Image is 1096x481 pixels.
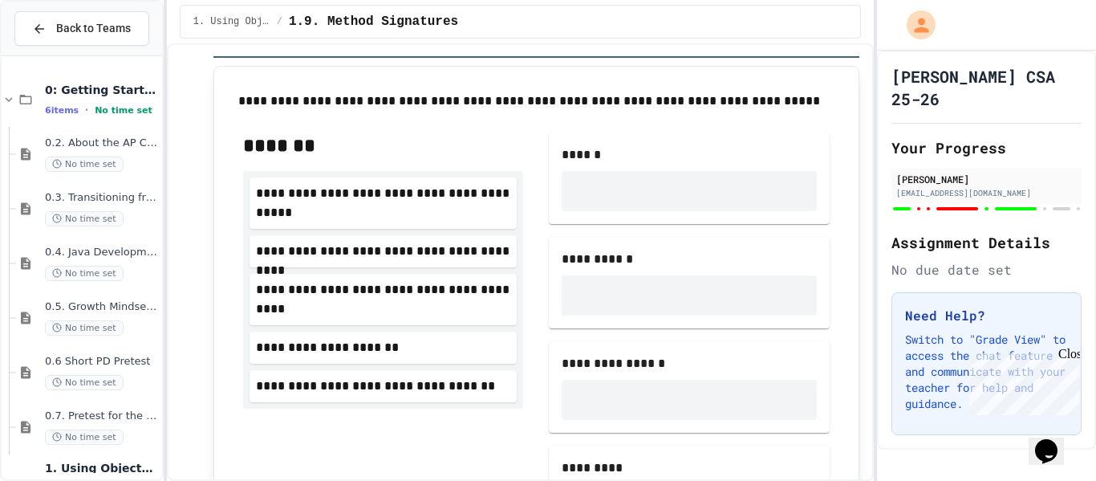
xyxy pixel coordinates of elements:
h1: [PERSON_NAME] CSA 25-26 [891,65,1082,110]
span: 6 items [45,105,79,116]
span: No time set [45,157,124,172]
span: 0.3. Transitioning from AP CSP to AP CSA [45,191,159,205]
span: 0.7. Pretest for the AP CSA Exam [45,410,159,423]
p: Switch to "Grade View" to access the chat feature and communicate with your teacher for help and ... [905,332,1068,412]
span: 1.9. Method Signatures [289,12,458,31]
span: No time set [45,430,124,445]
span: 0.4. Java Development Environments [45,246,159,259]
span: 0: Getting Started [45,83,159,97]
span: No time set [45,266,124,281]
span: 0.6 Short PD Pretest [45,355,159,369]
iframe: chat widget [963,347,1080,415]
h2: Your Progress [891,137,1082,159]
button: Back to Teams [14,11,149,46]
span: 1. Using Objects and Methods [193,15,270,28]
div: No due date set [891,260,1082,279]
span: No time set [45,320,124,336]
h2: Assignment Details [891,231,1082,254]
div: Chat with us now!Close [6,6,111,102]
span: Back to Teams [56,20,131,37]
span: 0.5. Growth Mindset and Pair Programming [45,300,159,314]
h3: Need Help? [905,306,1068,325]
span: No time set [95,105,152,116]
div: [EMAIL_ADDRESS][DOMAIN_NAME] [896,187,1077,199]
span: • [85,104,88,116]
div: My Account [890,6,940,43]
div: [PERSON_NAME] [896,172,1077,186]
span: / [277,15,282,28]
iframe: chat widget [1029,417,1080,465]
span: No time set [45,211,124,226]
span: No time set [45,375,124,390]
span: 0.2. About the AP CSA Exam [45,137,159,150]
span: 1. Using Objects and Methods [45,461,159,475]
